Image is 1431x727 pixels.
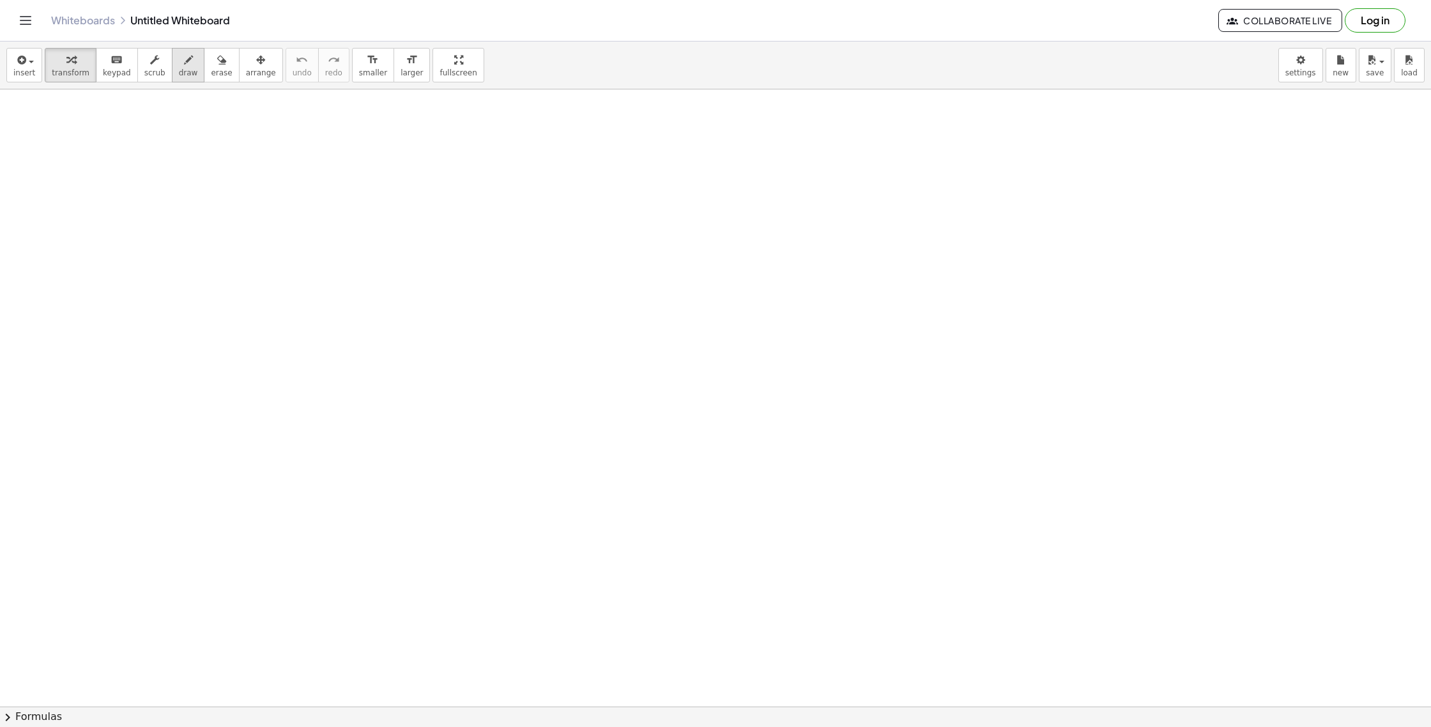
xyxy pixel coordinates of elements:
[96,48,138,82] button: keyboardkeypad
[51,14,115,27] a: Whiteboards
[13,68,35,77] span: insert
[328,52,340,68] i: redo
[137,48,172,82] button: scrub
[293,68,312,77] span: undo
[1394,48,1425,82] button: load
[103,68,131,77] span: keypad
[1278,48,1323,82] button: settings
[204,48,239,82] button: erase
[52,68,89,77] span: transform
[1359,48,1391,82] button: save
[394,48,430,82] button: format_sizelarger
[359,68,387,77] span: smaller
[179,68,198,77] span: draw
[1285,68,1316,77] span: settings
[1366,68,1384,77] span: save
[367,52,379,68] i: format_size
[296,52,308,68] i: undo
[401,68,423,77] span: larger
[6,48,42,82] button: insert
[1401,68,1418,77] span: load
[440,68,477,77] span: fullscreen
[246,68,276,77] span: arrange
[286,48,319,82] button: undoundo
[1326,48,1356,82] button: new
[211,68,232,77] span: erase
[1218,9,1342,32] button: Collaborate Live
[406,52,418,68] i: format_size
[1333,68,1349,77] span: new
[318,48,349,82] button: redoredo
[239,48,283,82] button: arrange
[1229,15,1331,26] span: Collaborate Live
[352,48,394,82] button: format_sizesmaller
[1345,8,1405,33] button: Log in
[111,52,123,68] i: keyboard
[432,48,484,82] button: fullscreen
[325,68,342,77] span: redo
[45,48,96,82] button: transform
[172,48,205,82] button: draw
[15,10,36,31] button: Toggle navigation
[144,68,165,77] span: scrub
